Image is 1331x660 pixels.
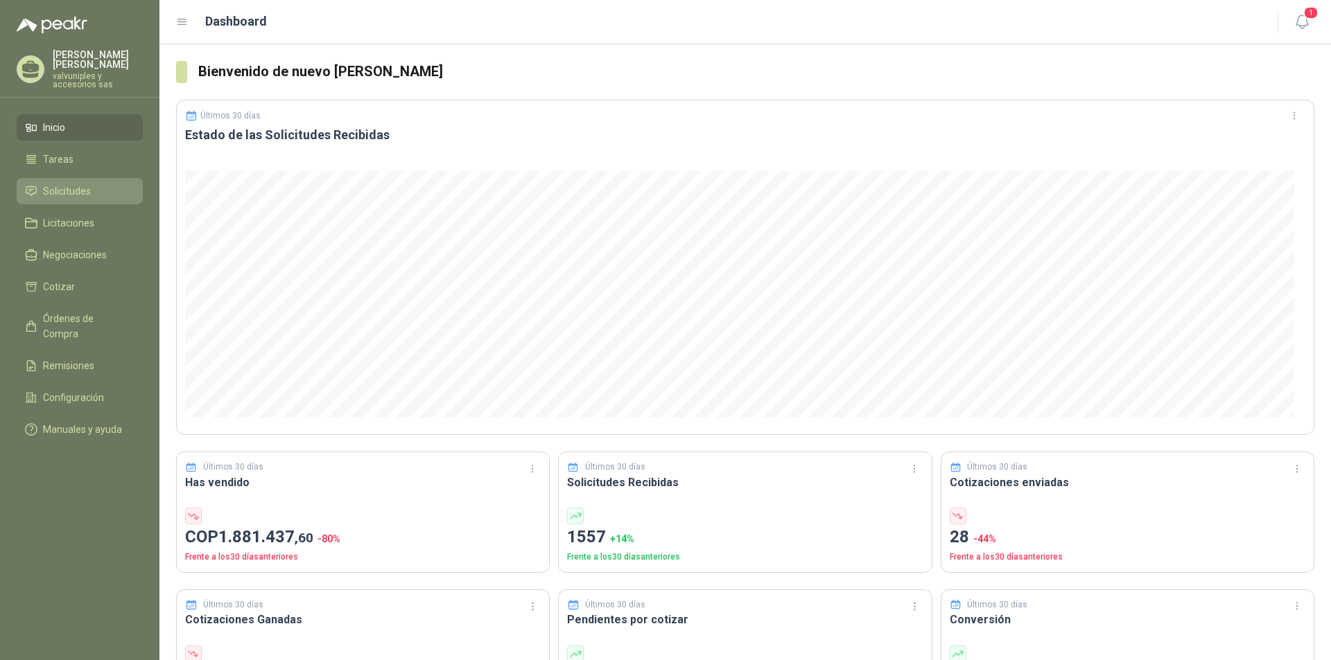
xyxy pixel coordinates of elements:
p: 28 [950,524,1305,551]
h3: Bienvenido de nuevo [PERSON_NAME] [198,61,1314,82]
h3: Cotizaciones Ganadas [185,611,541,628]
a: Negociaciones [17,242,143,268]
span: Solicitudes [43,184,91,199]
span: Remisiones [43,358,94,373]
span: 1 [1303,6,1319,19]
p: Últimos 30 días [585,461,645,474]
span: -44 % [973,533,996,544]
span: Configuración [43,390,104,405]
a: Órdenes de Compra [17,305,143,347]
p: Frente a los 30 días anteriores [950,551,1305,564]
a: Tareas [17,146,143,172]
a: Configuración [17,384,143,411]
p: Últimos 30 días [200,111,261,121]
a: Inicio [17,114,143,141]
p: Últimos 30 días [203,598,263,612]
span: Cotizar [43,279,75,294]
span: Licitaciones [43,215,94,231]
h3: Estado de las Solicitudes Recibidas [185,127,1305,143]
p: Últimos 30 días [203,461,263,474]
a: Cotizar [17,274,143,300]
span: Tareas [43,152,73,167]
span: ,60 [295,530,313,546]
span: Inicio [43,120,65,135]
span: Negociaciones [43,247,107,262]
span: + 14 % [610,533,634,544]
p: Frente a los 30 días anteriores [567,551,923,564]
h3: Solicitudes Recibidas [567,474,923,491]
p: Últimos 30 días [967,461,1027,474]
a: Manuales y ayuda [17,416,143,443]
a: Remisiones [17,353,143,379]
h3: Cotizaciones enviadas [950,474,1305,491]
p: Frente a los 30 días anteriores [185,551,541,564]
span: 1.881.437 [218,527,313,546]
p: valvuniples y accesorios sas [53,72,143,89]
h1: Dashboard [205,12,267,31]
a: Licitaciones [17,210,143,236]
p: COP [185,524,541,551]
p: 1557 [567,524,923,551]
span: Órdenes de Compra [43,311,130,341]
span: -80 % [317,533,340,544]
button: 1 [1289,10,1314,35]
p: Últimos 30 días [585,598,645,612]
h3: Conversión [950,611,1305,628]
img: Logo peakr [17,17,87,33]
p: Últimos 30 días [967,598,1027,612]
h3: Has vendido [185,474,541,491]
p: [PERSON_NAME] [PERSON_NAME] [53,50,143,69]
span: Manuales y ayuda [43,422,122,437]
h3: Pendientes por cotizar [567,611,923,628]
a: Solicitudes [17,178,143,204]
